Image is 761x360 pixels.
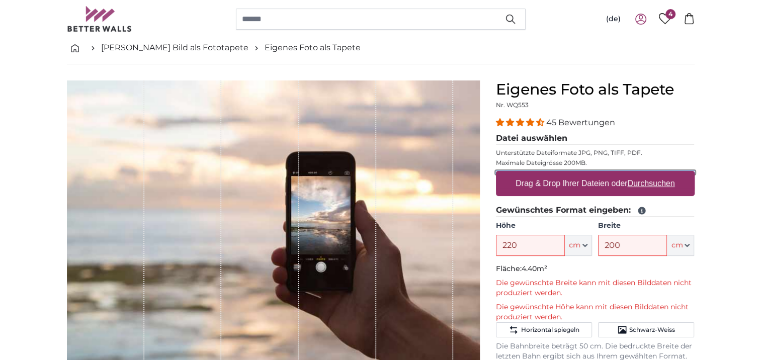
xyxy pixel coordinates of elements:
[101,42,248,54] a: [PERSON_NAME] Bild als Fototapete
[598,221,694,231] label: Breite
[522,264,547,273] span: 4.40m²
[512,173,679,194] label: Drag & Drop Ihrer Dateien oder
[496,132,695,145] legend: Datei auswählen
[496,278,695,298] p: Die gewünschte Breite kann mit diesen Bilddaten nicht produziert werden.
[598,322,694,337] button: Schwarz-Weiss
[667,235,694,256] button: cm
[598,10,629,28] button: (de)
[546,118,615,127] span: 45 Bewertungen
[496,101,529,109] span: Nr. WQ553
[496,264,695,274] p: Fläche:
[496,80,695,99] h1: Eigenes Foto als Tapete
[665,9,675,19] span: 4
[67,32,695,64] nav: breadcrumbs
[565,235,592,256] button: cm
[671,240,683,250] span: cm
[496,322,592,337] button: Horizontal spiegeln
[265,42,361,54] a: Eigenes Foto als Tapete
[569,240,580,250] span: cm
[521,326,579,334] span: Horizontal spiegeln
[496,221,592,231] label: Höhe
[67,6,132,32] img: Betterwalls
[496,302,695,322] p: Die gewünschte Höhe kann mit diesen Bilddaten nicht produziert werden.
[629,326,675,334] span: Schwarz-Weiss
[496,204,695,217] legend: Gewünschtes Format eingeben:
[627,179,674,188] u: Durchsuchen
[496,118,546,127] span: 4.36 stars
[496,159,695,167] p: Maximale Dateigrösse 200MB.
[496,149,695,157] p: Unterstützte Dateiformate JPG, PNG, TIFF, PDF.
